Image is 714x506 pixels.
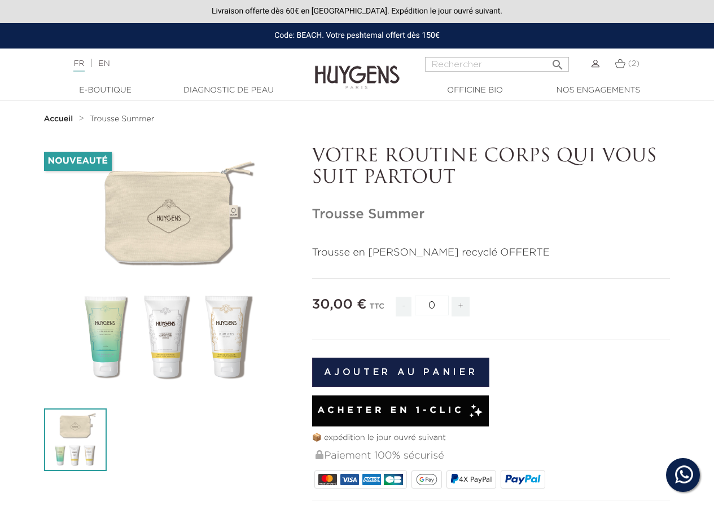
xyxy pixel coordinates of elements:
li: Nouveauté [44,152,112,171]
p: 📦 expédition le jour ouvré suivant [312,432,671,444]
span: 30,00 € [312,298,367,311]
a: (2) [615,59,639,68]
p: VOTRE ROUTINE CORPS QUI VOUS SUIT PARTOUT [312,146,671,190]
input: Quantité [415,296,449,315]
img: Paiement 100% sécurisé [316,450,323,459]
a: E-Boutique [49,85,162,96]
img: VISA [340,474,359,485]
input: Rechercher [425,57,569,72]
span: + [452,297,470,316]
a: Nos engagements [542,85,655,96]
img: Huygens [315,47,400,91]
a: Trousse Summer [90,115,155,124]
img: MASTERCARD [318,474,337,485]
span: - [396,297,411,316]
i:  [551,55,564,68]
span: (2) [628,60,639,68]
a: FR [73,60,84,72]
a: Accueil [44,115,76,124]
a: EN [98,60,109,68]
button: Ajouter au panier [312,358,490,387]
button:  [547,54,568,69]
strong: Accueil [44,115,73,123]
h1: Trousse Summer [312,206,671,223]
img: google_pay [416,474,437,485]
span: 4X PayPal [459,476,492,483]
div: Paiement 100% sécurisé [314,444,671,468]
p: Trousse en [PERSON_NAME] recyclé OFFERTE [312,245,671,261]
div: | [68,57,289,71]
span: Trousse Summer [90,115,155,123]
div: TTC [370,294,384,325]
a: Diagnostic de peau [172,85,285,96]
a: Officine Bio [419,85,532,96]
img: CB_NATIONALE [384,474,402,485]
img: AMEX [362,474,381,485]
